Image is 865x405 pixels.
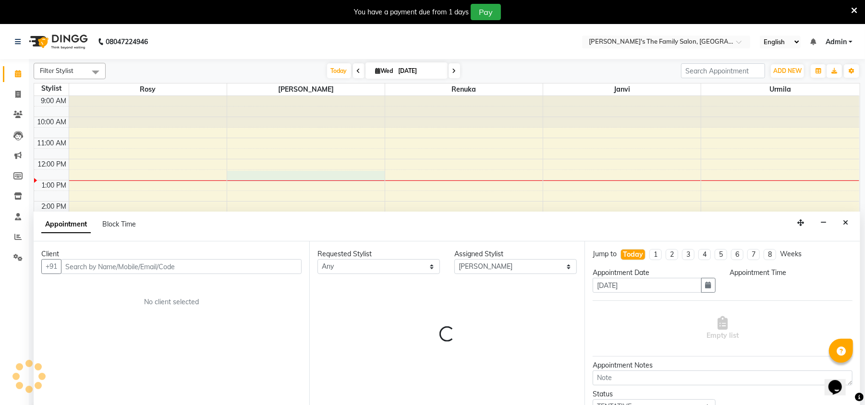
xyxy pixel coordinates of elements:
[354,7,469,17] div: You have a payment due from 1 days
[826,37,847,47] span: Admin
[682,249,694,260] li: 3
[34,83,69,94] div: Stylist
[730,268,853,278] div: Appointment Time
[36,117,69,127] div: 10:00 AM
[623,250,643,260] div: Today
[102,220,136,228] span: Block Time
[41,259,61,274] button: +91
[36,159,69,169] div: 12:00 PM
[327,63,351,78] span: Today
[40,67,73,74] span: Filter Stylist
[666,249,678,260] li: 2
[715,249,727,260] li: 5
[396,64,444,78] input: 2025-09-03
[593,249,617,259] div: Jump to
[771,64,804,78] button: ADD NEW
[701,83,859,95] span: urmila
[64,297,279,307] div: No client selected
[69,83,227,95] span: Rosy
[39,96,69,106] div: 9:00 AM
[317,249,440,259] div: Requested Stylist
[36,138,69,148] div: 11:00 AM
[41,249,302,259] div: Client
[106,28,148,55] b: 08047224946
[747,249,760,260] li: 7
[40,180,69,191] div: 1:00 PM
[773,67,802,74] span: ADD NEW
[839,215,853,230] button: Close
[681,63,765,78] input: Search Appointment
[707,316,739,341] span: Empty list
[731,249,743,260] li: 6
[825,367,855,395] iframe: chat widget
[780,249,802,259] div: Weeks
[471,4,501,20] button: Pay
[698,249,711,260] li: 4
[373,67,396,74] span: Wed
[61,259,302,274] input: Search by Name/Mobile/Email/Code
[593,268,715,278] div: Appointment Date
[454,249,577,259] div: Assigned Stylist
[593,278,701,293] input: yyyy-mm-dd
[40,202,69,212] div: 2:00 PM
[649,249,662,260] li: 1
[385,83,543,95] span: Renuka
[764,249,776,260] li: 8
[41,216,91,233] span: Appointment
[593,360,853,370] div: Appointment Notes
[227,83,385,95] span: [PERSON_NAME]
[24,28,90,55] img: logo
[543,83,701,95] span: Janvi
[593,389,715,399] div: Status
